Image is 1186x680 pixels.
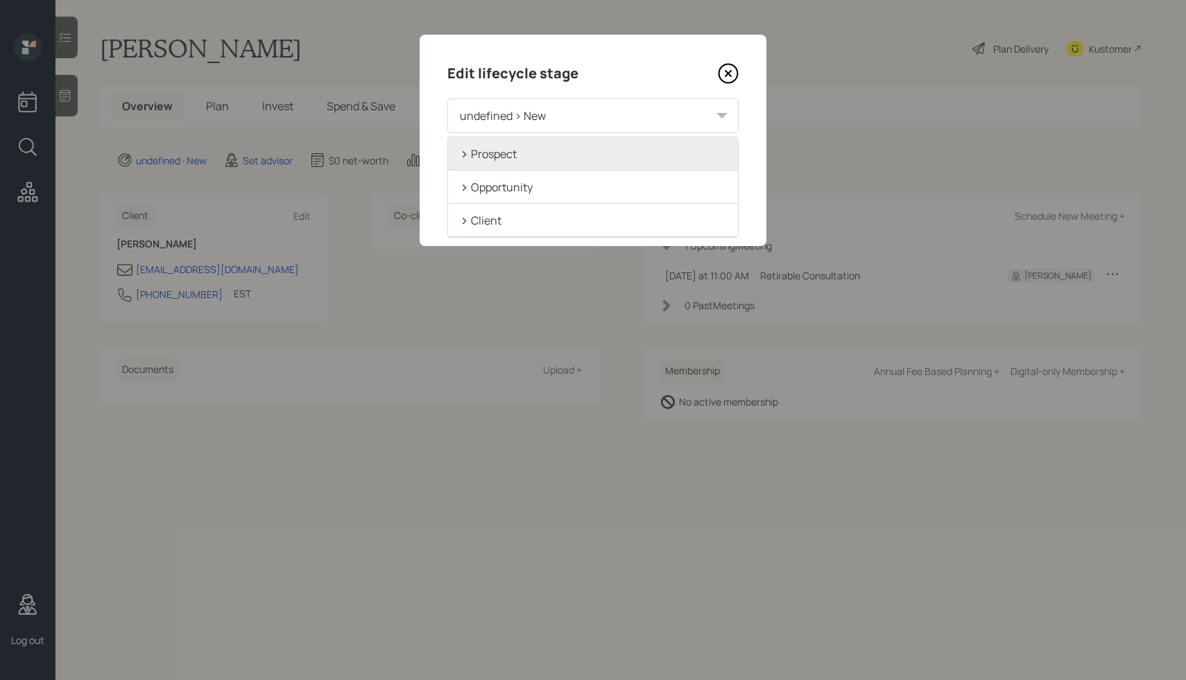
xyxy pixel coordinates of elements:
div: Prospect [448,137,738,171]
div: Client [448,204,738,237]
div: undefined > New [447,98,739,133]
h4: Edit lifecycle stage [447,62,578,85]
div: > [460,211,468,229]
div: Opportunity [448,171,738,204]
div: > [460,177,468,196]
div: > [460,144,468,163]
